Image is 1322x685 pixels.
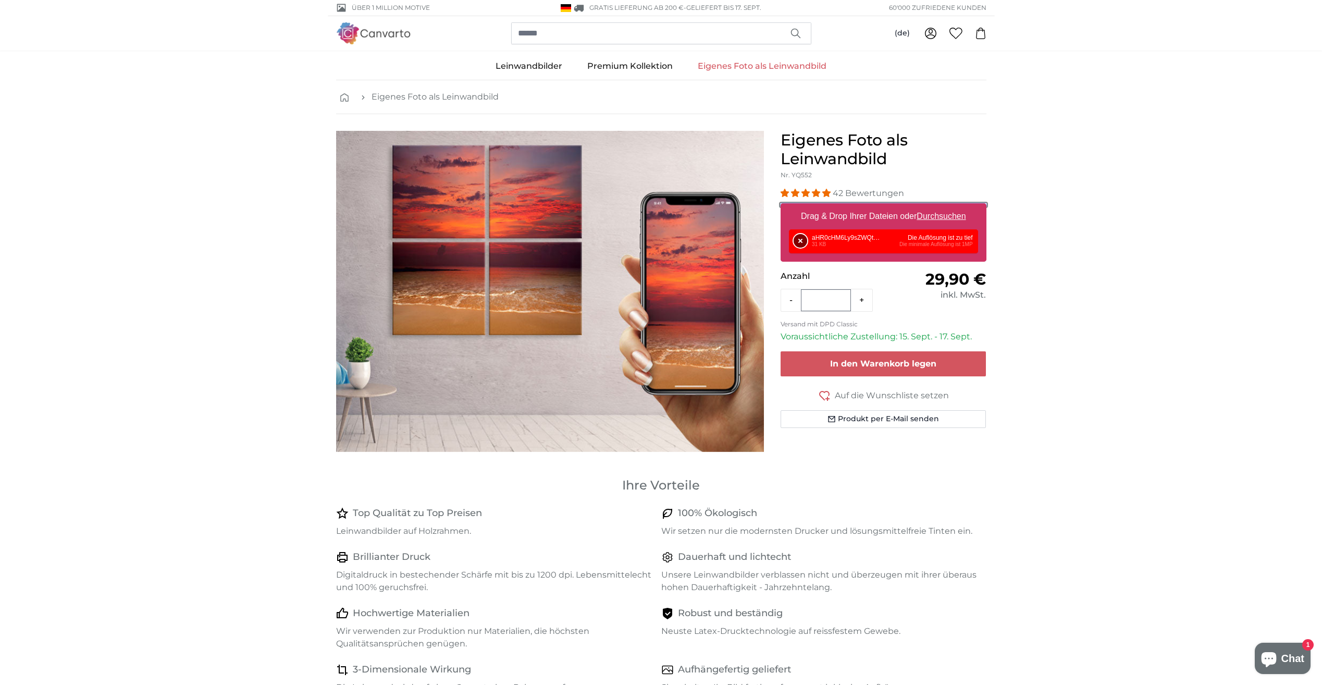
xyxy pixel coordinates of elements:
img: Deutschland [561,4,571,12]
span: Geliefert bis 17. Sept. [686,4,761,11]
p: Digitaldruck in bestechender Schärfe mit bis zu 1200 dpi. Lebensmittelecht und 100% geruchsfrei. [336,569,653,594]
p: Neuste Latex-Drucktechnologie auf reissfestem Gewebe. [661,625,978,638]
p: Anzahl [781,270,883,283]
h4: Dauerhaft und lichtecht [678,550,791,565]
p: Wir verwenden zur Produktion nur Materialien, die höchsten Qualitätsansprüchen genügen. [336,625,653,650]
label: Drag & Drop Ihrer Dateien oder [797,206,970,227]
nav: breadcrumbs [336,80,986,114]
h4: Brillianter Druck [353,550,430,565]
button: (de) [886,24,918,43]
span: In den Warenkorb legen [830,359,936,369]
h1: Eigenes Foto als Leinwandbild [781,131,986,168]
a: Eigenes Foto als Leinwandbild [685,53,839,80]
h4: Top Qualität zu Top Preisen [353,506,482,521]
span: Über 1 Million Motive [352,3,430,13]
button: + [851,290,872,311]
span: 60'000 ZUFRIEDENE KUNDEN [889,3,986,13]
h4: Robust und beständig [678,606,783,621]
p: Wir setzen nur die modernsten Drucker und lösungsmittelfreie Tinten ein. [661,525,978,537]
inbox-online-store-chat: Onlineshop-Chat von Shopify [1252,643,1314,677]
p: Versand mit DPD Classic [781,320,986,328]
div: inkl. MwSt. [883,289,986,301]
h4: Hochwertige Materialien [353,606,470,621]
h4: Aufhängefertig geliefert [678,663,791,677]
img: personalised-canvas-print [336,131,764,452]
span: 4.98 stars [781,188,833,198]
p: Unsere Leinwandbilder verblassen nicht und überzeugen mit ihrer überaus hohen Dauerhaftigkeit - J... [661,569,978,594]
h3: Ihre Vorteile [336,477,986,494]
p: Voraussichtliche Zustellung: 15. Sept. - 17. Sept. [781,331,986,343]
button: Auf die Wunschliste setzen [781,389,986,402]
h4: 100% Ökologisch [678,506,757,521]
span: Auf die Wunschliste setzen [835,389,949,402]
span: GRATIS Lieferung ab 200 € [589,4,684,11]
u: Durchsuchen [917,212,966,221]
h4: 3-Dimensionale Wirkung [353,663,471,677]
p: Leinwandbilder auf Holzrahmen. [336,525,653,537]
a: Premium Kollektion [575,53,685,80]
button: - [781,290,801,311]
button: Produkt per E-Mail senden [781,410,986,428]
span: 29,90 € [925,270,986,289]
span: 42 Bewertungen [833,188,904,198]
span: Nr. YQ552 [781,171,812,179]
a: Eigenes Foto als Leinwandbild [372,91,499,103]
div: 1 of 1 [336,131,764,452]
img: Canvarto [336,22,411,44]
span: - [684,4,761,11]
a: Leinwandbilder [483,53,575,80]
button: In den Warenkorb legen [781,351,986,376]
